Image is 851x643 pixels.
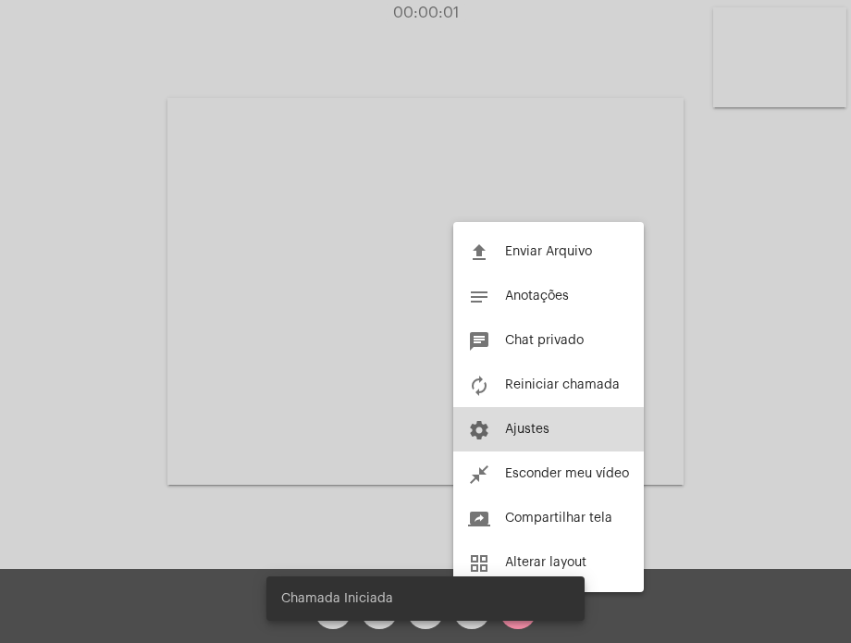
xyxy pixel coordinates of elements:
[505,334,584,347] span: Chat privado
[505,512,612,525] span: Compartilhar tela
[468,375,490,397] mat-icon: autorenew
[505,378,620,391] span: Reiniciar chamada
[505,245,592,258] span: Enviar Arquivo
[468,464,490,486] mat-icon: close_fullscreen
[281,589,393,608] span: Chamada Iniciada
[505,423,549,436] span: Ajustes
[468,508,490,530] mat-icon: screen_share
[468,286,490,308] mat-icon: notes
[468,552,490,575] mat-icon: grid_view
[505,467,629,480] span: Esconder meu vídeo
[468,419,490,441] mat-icon: settings
[468,241,490,264] mat-icon: file_upload
[505,290,569,303] span: Anotações
[468,330,490,352] mat-icon: chat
